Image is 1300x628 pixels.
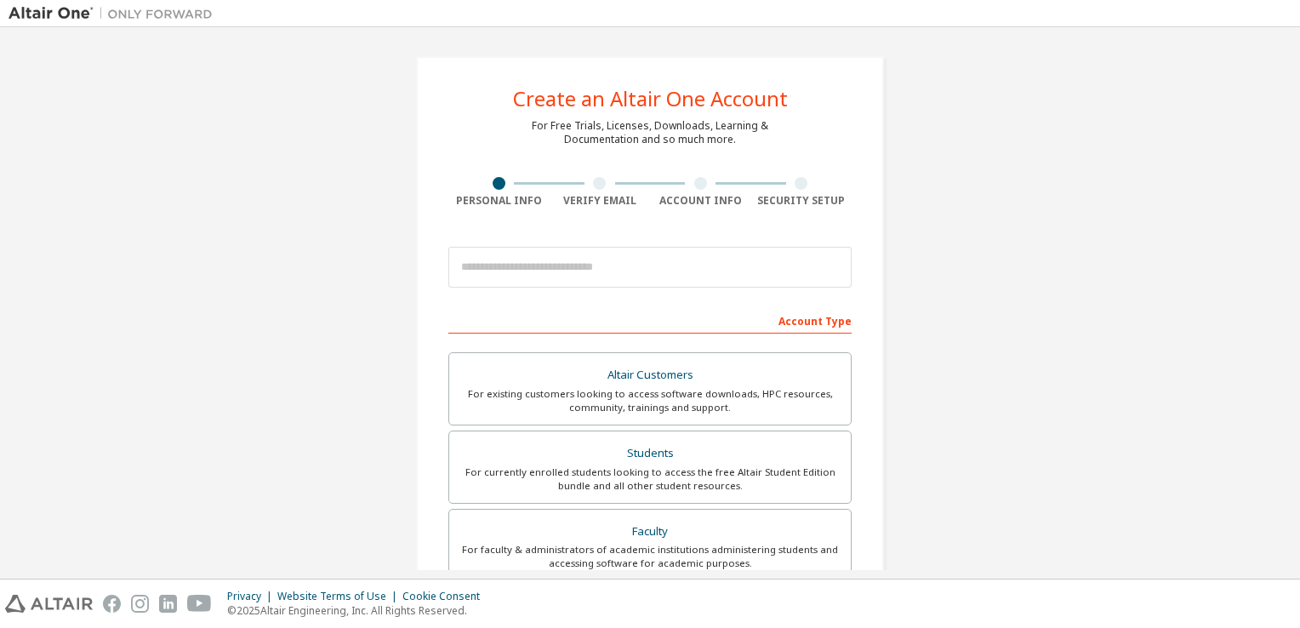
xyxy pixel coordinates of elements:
[459,363,841,387] div: Altair Customers
[459,543,841,570] div: For faculty & administrators of academic institutions administering students and accessing softwa...
[550,194,651,208] div: Verify Email
[9,5,221,22] img: Altair One
[459,465,841,493] div: For currently enrolled students looking to access the free Altair Student Edition bundle and all ...
[159,595,177,613] img: linkedin.svg
[277,590,402,603] div: Website Terms of Use
[459,387,841,414] div: For existing customers looking to access software downloads, HPC resources, community, trainings ...
[103,595,121,613] img: facebook.svg
[650,194,751,208] div: Account Info
[532,119,768,146] div: For Free Trials, Licenses, Downloads, Learning & Documentation and so much more.
[513,88,788,109] div: Create an Altair One Account
[448,306,852,334] div: Account Type
[751,194,852,208] div: Security Setup
[459,442,841,465] div: Students
[402,590,490,603] div: Cookie Consent
[459,520,841,544] div: Faculty
[227,590,277,603] div: Privacy
[5,595,93,613] img: altair_logo.svg
[131,595,149,613] img: instagram.svg
[227,603,490,618] p: © 2025 Altair Engineering, Inc. All Rights Reserved.
[448,194,550,208] div: Personal Info
[187,595,212,613] img: youtube.svg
